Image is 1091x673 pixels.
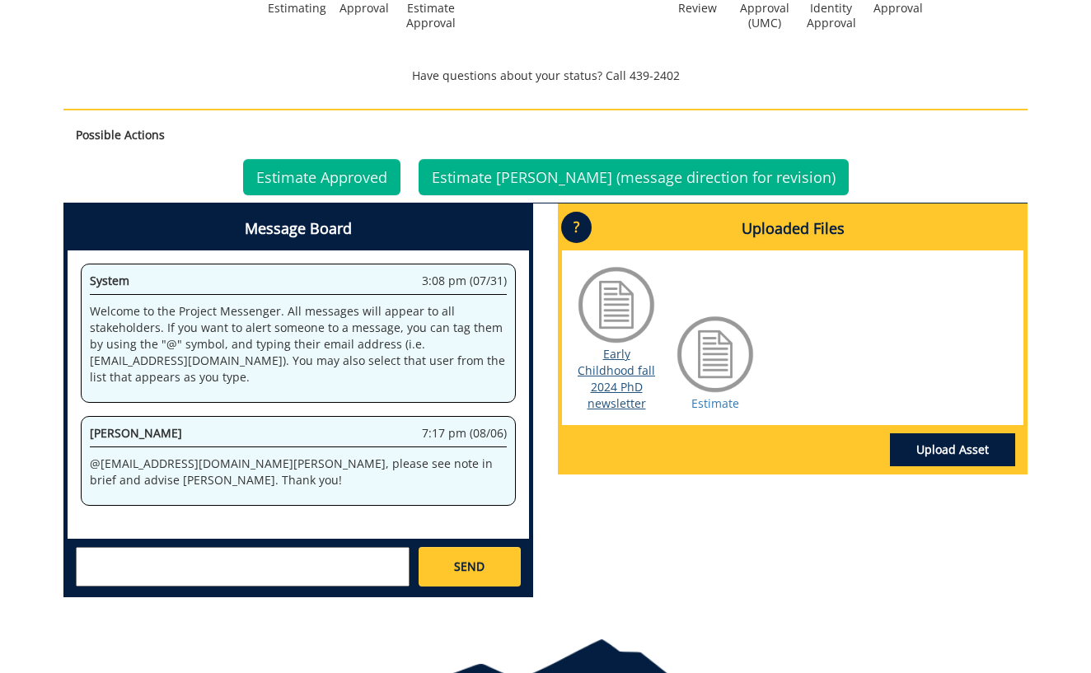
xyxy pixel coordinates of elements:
[90,273,129,288] span: System
[419,159,849,195] a: Estimate [PERSON_NAME] (message direction for revision)
[890,433,1015,466] a: Upload Asset
[422,425,507,442] span: 7:17 pm (08/06)
[578,346,655,411] a: Early Childhood fall 2024 PhD newsletter
[76,127,165,143] strong: Possible Actions
[76,547,410,587] textarea: messageToSend
[63,68,1028,84] p: Have questions about your status? Call 439-2402
[691,395,739,411] a: Estimate
[562,208,1023,250] h4: Uploaded Files
[90,303,507,386] p: Welcome to the Project Messenger. All messages will appear to all stakeholders. If you want to al...
[419,547,521,587] a: SEND
[561,212,592,243] p: ?
[243,159,400,195] a: Estimate Approved
[422,273,507,289] span: 3:08 pm (07/31)
[90,425,182,441] span: [PERSON_NAME]
[90,456,507,488] p: @ [EMAIL_ADDRESS][DOMAIN_NAME] [PERSON_NAME], please see note in brief and advise [PERSON_NAME]. ...
[454,558,485,575] span: SEND
[68,208,529,250] h4: Message Board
